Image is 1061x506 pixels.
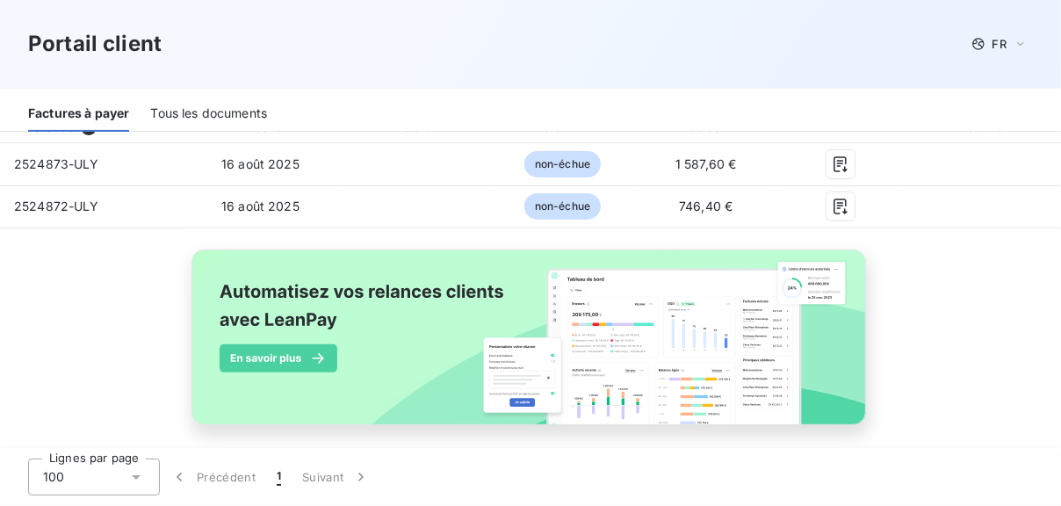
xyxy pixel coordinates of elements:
h3: Portail client [28,28,162,60]
span: non-échue [524,151,601,177]
button: 1 [266,459,292,495]
span: 16 août 2025 [221,199,300,213]
span: 2524872-ULY [14,199,99,213]
span: 746,40 € [679,199,733,213]
div: Factures à payer [28,95,129,132]
span: FR [992,37,1007,51]
span: non-échue [524,193,601,220]
button: Précédent [160,459,266,495]
span: 1 [277,468,281,486]
span: 100 [43,468,64,486]
img: banner [176,239,885,455]
button: Suivant [292,459,380,495]
span: 2524873-ULY [14,156,99,171]
span: 1 587,60 € [675,156,737,171]
span: 16 août 2025 [221,156,300,171]
div: Tous les documents [150,95,267,132]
